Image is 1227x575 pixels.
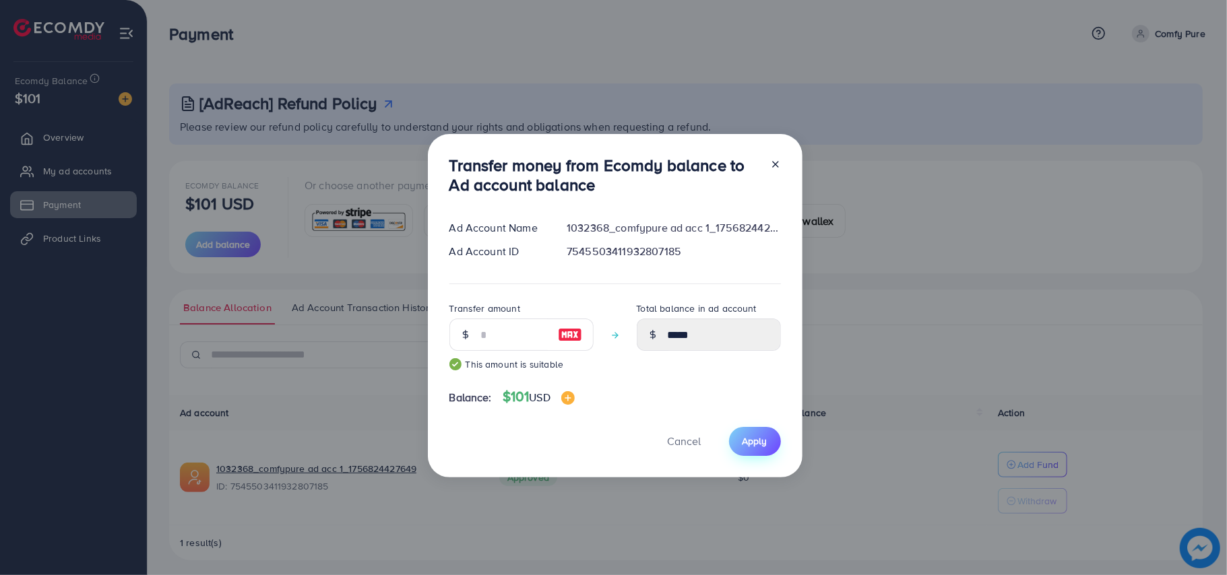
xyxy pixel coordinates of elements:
[668,434,701,448] span: Cancel
[449,390,492,405] span: Balance:
[651,427,718,456] button: Cancel
[556,244,791,259] div: 7545503411932807185
[449,302,520,315] label: Transfer amount
[449,156,759,195] h3: Transfer money from Ecomdy balance to Ad account balance
[529,390,550,405] span: USD
[561,391,575,405] img: image
[556,220,791,236] div: 1032368_comfypure ad acc 1_1756824427649
[449,358,594,371] small: This amount is suitable
[503,388,575,405] h4: $101
[439,244,557,259] div: Ad Account ID
[449,358,462,370] img: guide
[558,327,582,343] img: image
[743,434,767,448] span: Apply
[637,302,757,315] label: Total balance in ad account
[729,427,781,456] button: Apply
[439,220,557,236] div: Ad Account Name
